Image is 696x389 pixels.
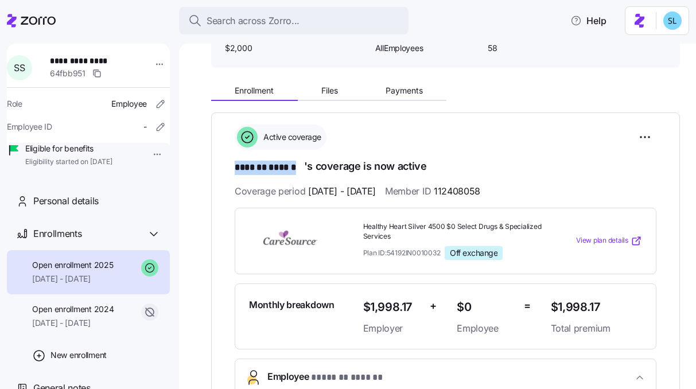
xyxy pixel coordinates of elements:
span: [DATE] - [DATE] [32,317,114,329]
img: 7c620d928e46699fcfb78cede4daf1d1 [663,11,682,30]
span: Help [570,14,606,28]
span: Coverage period [235,184,376,199]
span: Role [7,98,22,110]
span: S S [14,63,25,72]
span: [DATE] - [DATE] [32,273,113,285]
span: Employee [457,321,515,336]
span: 58 [488,42,591,54]
span: Eligibility started on [DATE] [25,157,112,167]
span: + [430,298,437,314]
button: Search across Zorro... [179,7,409,34]
span: New enrollment [50,349,107,361]
h1: 's coverage is now active [235,159,656,175]
span: Enrollments [33,227,81,241]
span: Active coverage [260,131,321,143]
span: Payments [386,87,423,95]
span: Eligible for benefits [25,143,112,154]
span: Employee [111,98,147,110]
span: Monthly breakdown [249,298,335,312]
span: $1,998.17 [551,298,642,317]
span: Open enrollment 2024 [32,304,114,315]
span: Personal details [33,194,99,208]
span: Plan ID: 54192IN0010032 [363,248,441,258]
span: Member ID [385,184,480,199]
span: 112408058 [434,184,480,199]
img: CareSource [249,228,332,254]
a: View plan details [576,235,642,247]
span: Healthy Heart Silver 4500 $0 Select Drugs & Specialized Services [363,222,542,242]
span: View plan details [576,235,628,246]
span: - [143,121,147,133]
button: Help [561,9,616,32]
span: Files [321,87,338,95]
span: Employee ID [7,121,52,133]
span: Employer [363,321,421,336]
span: $2,000 [225,42,366,54]
span: 64fbb951 [50,68,85,79]
span: $1,998.17 [363,298,421,317]
span: = [524,298,531,314]
span: Open enrollment 2025 [32,259,113,271]
span: Off exchange [450,248,497,258]
span: AllEmployees [375,42,479,54]
span: Total premium [551,321,642,336]
span: Employee [267,369,385,385]
span: [DATE] - [DATE] [308,184,376,199]
span: Search across Zorro... [207,14,300,28]
span: Enrollment [235,87,274,95]
span: $0 [457,298,515,317]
